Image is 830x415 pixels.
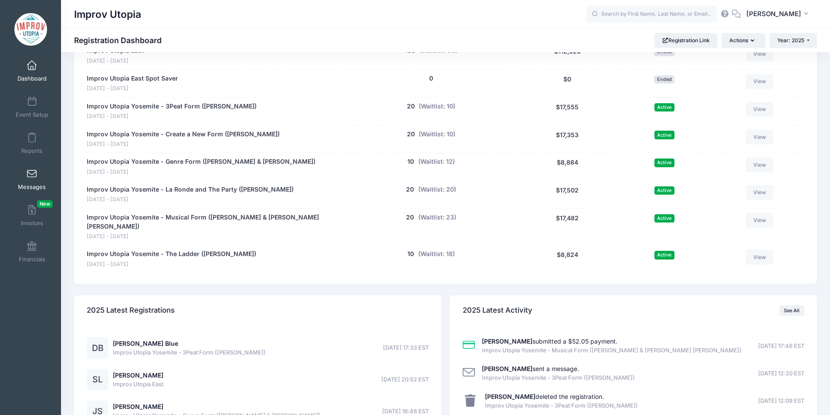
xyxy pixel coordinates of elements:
[87,250,256,259] a: Improv Utopia Yosemite - The Ladder ([PERSON_NAME])
[87,298,175,323] h4: 2025 Latest Registrations
[485,402,638,410] span: Improv Utopia Yosemite - 3Peat Form ([PERSON_NAME])
[779,305,804,316] a: See All
[74,4,141,24] h1: Improv Utopia
[11,236,53,267] a: Financials
[87,260,256,269] span: [DATE] - [DATE]
[21,147,42,155] span: Reports
[463,298,532,323] h4: 2025 Latest Activity
[11,92,53,122] a: Event Setup
[19,256,45,263] span: Financials
[758,397,804,405] span: [DATE] 12:09 EST
[17,75,47,82] span: Dashboard
[741,4,817,24] button: [PERSON_NAME]
[654,186,674,195] span: Active
[87,369,108,391] div: SL
[407,130,415,139] button: 20
[11,200,53,231] a: InvoicesNew
[654,103,674,111] span: Active
[14,13,47,46] img: Improv Utopia
[87,157,315,166] a: Improv Utopia Yosemite - Genre Form ([PERSON_NAME] & [PERSON_NAME])
[485,393,604,400] a: [PERSON_NAME]deleted the registration.
[429,74,433,83] button: 0
[406,185,414,194] button: 20
[746,74,774,89] a: View
[654,131,674,139] span: Active
[517,130,618,148] div: $17,353
[758,369,804,378] span: [DATE] 12:20 EST
[383,344,429,352] span: [DATE] 17:33 EST
[517,250,618,268] div: $8,824
[482,365,532,372] strong: [PERSON_NAME]
[654,33,718,48] a: Registration Link
[485,393,535,400] strong: [PERSON_NAME]
[517,46,618,65] div: $112,020
[654,159,674,167] span: Active
[16,111,48,118] span: Event Setup
[746,130,774,145] a: View
[87,140,280,148] span: [DATE] - [DATE]
[517,185,618,204] div: $17,502
[482,346,742,355] span: Improv Utopia Yosemite - Musical Form ([PERSON_NAME] & [PERSON_NAME] [PERSON_NAME])
[654,75,674,84] span: Ended
[11,56,53,86] a: Dashboard
[87,213,341,231] a: Improv Utopia Yosemite - Musical Form ([PERSON_NAME] & [PERSON_NAME] [PERSON_NAME])
[113,348,266,357] span: Improv Utopia Yosemite - 3Peat Form ([PERSON_NAME])
[11,164,53,195] a: Messages
[21,219,43,227] span: Invoices
[517,157,618,176] div: $8,884
[746,250,774,264] a: View
[87,57,144,65] span: [DATE] - [DATE]
[482,337,617,345] a: [PERSON_NAME]submitted a $52.05 payment.
[769,33,817,48] button: Year: 2025
[11,128,53,159] a: Reports
[418,250,455,259] button: (Waitlist: 18)
[87,168,315,176] span: [DATE] - [DATE]
[87,185,294,194] a: Improv Utopia Yosemite - La Ronde and The Party ([PERSON_NAME])
[418,185,456,194] button: (Waitlist: 20)
[482,337,532,345] strong: [PERSON_NAME]
[746,185,774,200] a: View
[419,102,455,111] button: (Waitlist: 10)
[87,376,108,384] a: SL
[722,33,765,48] button: Actions
[654,251,674,259] span: Active
[37,200,53,208] span: New
[419,130,455,139] button: (Waitlist: 10)
[418,157,455,166] button: (Waitlist: 12)
[87,74,178,83] a: Improv Utopia East Spot Saver
[758,342,804,351] span: [DATE] 17:46 EST
[517,213,618,241] div: $17,482
[381,375,429,384] span: [DATE] 20:52 EST
[746,102,774,117] a: View
[746,157,774,172] a: View
[777,37,804,44] span: Year: 2025
[407,102,415,111] button: 20
[746,213,774,228] a: View
[18,183,46,191] span: Messages
[407,157,414,166] button: 10
[87,196,294,204] span: [DATE] - [DATE]
[74,36,169,45] h1: Registration Dashboard
[113,340,178,347] a: [PERSON_NAME] Blue
[87,345,108,352] a: DB
[87,102,257,111] a: Improv Utopia Yosemite - 3Peat Form ([PERSON_NAME])
[418,213,456,222] button: (Waitlist: 23)
[654,214,674,223] span: Active
[482,365,579,372] a: [PERSON_NAME]sent a message.
[746,9,801,19] span: [PERSON_NAME]
[517,74,618,93] div: $0
[87,233,341,241] span: [DATE] - [DATE]
[113,371,163,379] a: [PERSON_NAME]
[746,46,774,61] a: View
[87,337,108,359] div: DB
[87,130,280,139] a: Improv Utopia Yosemite - Create a New Form ([PERSON_NAME])
[406,213,414,222] button: 20
[482,374,635,382] span: Improv Utopia Yosemite - 3Peat Form ([PERSON_NAME])
[517,102,618,121] div: $17,555
[586,6,717,23] input: Search by First Name, Last Name, or Email...
[87,84,178,93] span: [DATE] - [DATE]
[113,403,163,410] a: [PERSON_NAME]
[87,112,257,121] span: [DATE] - [DATE]
[113,380,163,389] span: Improv Utopia East
[407,250,414,259] button: 10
